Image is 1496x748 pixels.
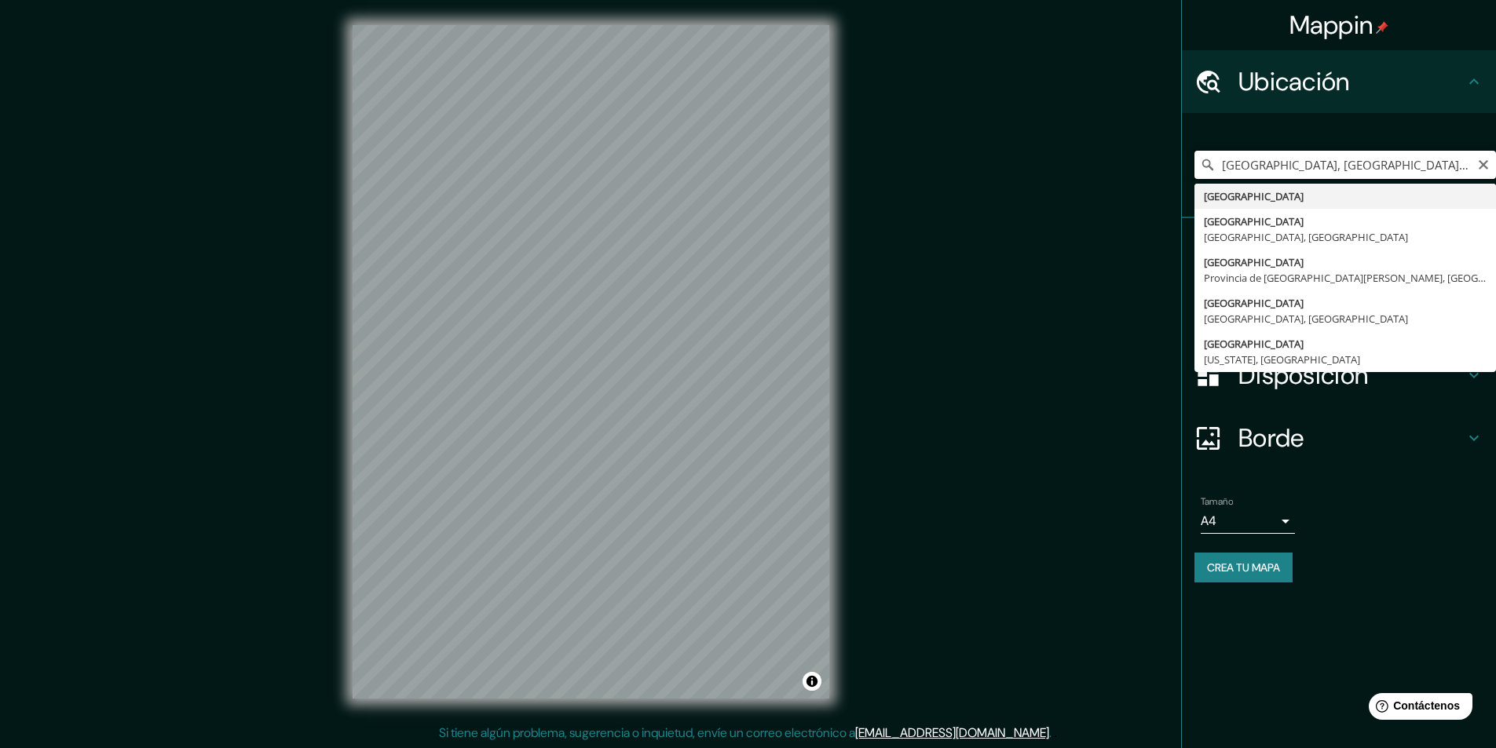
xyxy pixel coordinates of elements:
div: Ubicación [1182,50,1496,113]
input: Elige tu ciudad o zona [1194,151,1496,179]
div: Disposición [1182,344,1496,407]
iframe: Lanzador de widgets de ayuda [1356,687,1479,731]
font: Ubicación [1238,65,1350,98]
font: . [1049,724,1052,741]
font: [GEOGRAPHIC_DATA] [1204,296,1304,310]
a: [EMAIL_ADDRESS][DOMAIN_NAME] [855,724,1049,741]
font: [GEOGRAPHIC_DATA], [GEOGRAPHIC_DATA] [1204,230,1408,244]
font: Mappin [1289,9,1373,42]
div: Borde [1182,407,1496,469]
font: Si tiene algún problema, sugerencia o inquietud, envíe un correo electrónico a [439,724,855,741]
font: Borde [1238,421,1304,454]
img: pin-icon.png [1376,21,1388,34]
button: Activar o desactivar atribución [803,672,821,691]
button: Crea tu mapa [1194,553,1293,582]
font: Tamaño [1201,495,1233,508]
font: . [1052,724,1054,741]
div: A4 [1201,509,1295,534]
font: [GEOGRAPHIC_DATA] [1204,255,1304,269]
font: [US_STATE], [GEOGRAPHIC_DATA] [1204,352,1360,367]
button: Claro [1477,156,1490,171]
font: [GEOGRAPHIC_DATA] [1204,189,1304,203]
font: Crea tu mapa [1207,560,1280,575]
div: Estilo [1182,281,1496,344]
font: . [1054,724,1057,741]
font: Disposición [1238,359,1368,392]
font: [GEOGRAPHIC_DATA], [GEOGRAPHIC_DATA] [1204,312,1408,326]
font: A4 [1201,513,1216,529]
font: [GEOGRAPHIC_DATA] [1204,337,1304,351]
canvas: Mapa [353,25,829,699]
div: Patas [1182,218,1496,281]
font: [GEOGRAPHIC_DATA] [1204,214,1304,228]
